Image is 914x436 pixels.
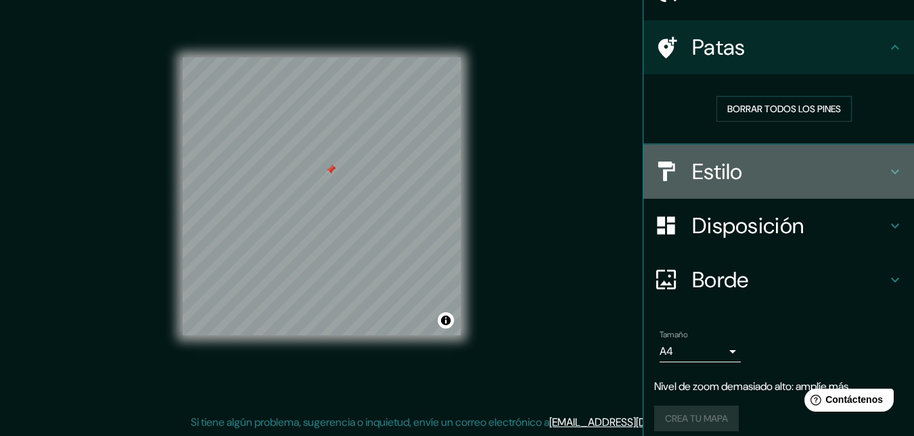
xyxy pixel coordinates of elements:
[643,199,914,253] div: Disposición
[183,57,461,335] canvas: Mapa
[191,415,549,429] font: Si tiene algún problema, sugerencia o inquietud, envíe un correo electrónico a
[438,312,454,329] button: Activar o desactivar atribución
[643,145,914,199] div: Estilo
[643,253,914,307] div: Borde
[654,379,848,393] font: Nivel de zoom demasiado alto: amplíe más
[692,33,746,62] font: Patas
[692,158,743,186] font: Estilo
[660,344,673,358] font: A4
[716,96,852,122] button: Borrar todos los pines
[794,383,899,421] iframe: Lanzador de widgets de ayuda
[692,266,749,294] font: Borde
[643,20,914,74] div: Patas
[660,329,687,340] font: Tamaño
[660,341,741,362] div: A4
[692,212,804,240] font: Disposición
[727,103,841,115] font: Borrar todos los pines
[549,415,716,429] a: [EMAIL_ADDRESS][DOMAIN_NAME]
